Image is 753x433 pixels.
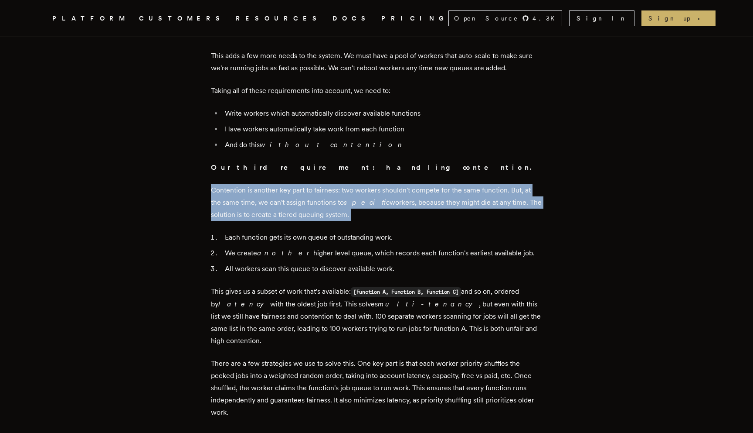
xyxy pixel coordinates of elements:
a: DOCS [332,13,371,24]
li: And do this [222,139,542,151]
em: multi-tenancy [378,300,479,308]
p: Contention is another key part to fairness: two workers shouldn't compete for the same function. ... [211,184,542,221]
button: RESOURCES [236,13,322,24]
p: There are a few strategies we use to solve this. One key part is that each worker priority shuffl... [211,357,542,419]
span: → [694,14,709,23]
a: CUSTOMERS [139,13,225,24]
span: Open Source [454,14,519,23]
button: PLATFORM [52,13,129,24]
li: Have workers automatically take work from each function [222,123,542,135]
li: All workers scan this queue to discover available work. [222,263,542,275]
p: This gives us a subset of work that's available: and so on, ordered by with the oldest job first.... [211,285,542,347]
em: another [257,249,313,257]
a: Sign In [569,10,634,26]
em: specific [344,198,390,206]
span: 4.3 K [533,14,560,23]
li: Write workers which automatically discover available functions [222,107,542,120]
a: Sign up [641,10,716,26]
p: This adds a few more needs to the system. We must have a pool of workers that auto-scale to make ... [211,50,542,74]
code: [Function A, Function B, Function C] [351,287,461,297]
a: PRICING [381,13,448,24]
p: Taking all of these requirements into account, we need to: [211,85,542,97]
strong: Our third requirement: handling contention. [211,163,533,172]
em: without contention [260,141,405,149]
li: Each function gets its own queue of outstanding work. [222,231,542,244]
em: latency [218,300,270,308]
li: We create higher level queue, which records each function's earliest available job. [222,247,542,259]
